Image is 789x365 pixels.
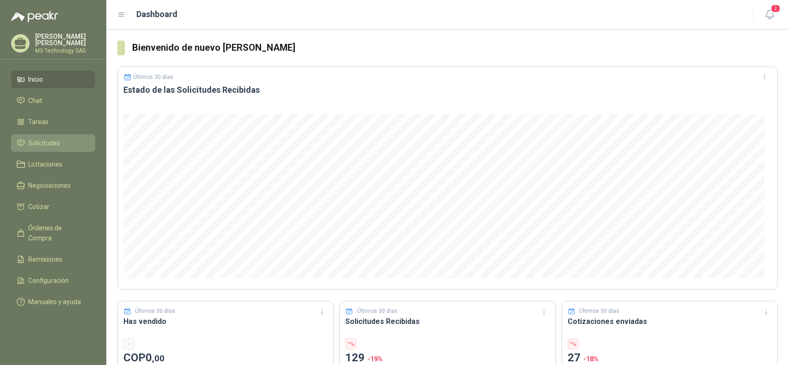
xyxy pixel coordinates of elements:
[29,297,81,307] span: Manuales y ayuda
[29,223,86,243] span: Órdenes de Compra
[11,251,95,268] a: Remisiones
[29,96,43,106] span: Chat
[11,134,95,152] a: Solicitudes
[134,74,174,80] p: Últimos 30 días
[771,4,781,13] span: 2
[152,353,165,364] span: ,00
[357,307,398,316] p: Últimos 30 días
[11,198,95,215] a: Cotizar
[11,71,95,88] a: Inicio
[11,11,58,22] img: Logo peakr
[761,6,778,23] button: 2
[11,156,95,173] a: Licitaciones
[123,338,135,349] div: -
[123,316,328,327] h3: Has vendido
[29,275,69,286] span: Configuración
[29,202,50,212] span: Cotizar
[579,307,619,316] p: Últimos 30 días
[11,293,95,311] a: Manuales y ayuda
[29,138,61,148] span: Solicitudes
[11,113,95,131] a: Tareas
[345,316,550,327] h3: Solicitudes Recibidas
[137,8,178,21] h1: Dashboard
[11,219,95,247] a: Órdenes de Compra
[11,272,95,289] a: Configuración
[11,92,95,109] a: Chat
[29,180,71,191] span: Negociaciones
[35,48,95,54] p: M3 Technology SAS
[583,355,599,363] span: -18 %
[135,307,176,316] p: Últimos 30 días
[29,159,63,169] span: Licitaciones
[11,177,95,194] a: Negociaciones
[568,316,772,327] h3: Cotizaciones enviadas
[367,355,383,363] span: -19 %
[146,351,165,364] span: 0
[29,74,43,84] span: Inicio
[132,41,778,55] h3: Bienvenido de nuevo [PERSON_NAME]
[29,117,49,127] span: Tareas
[123,84,772,96] h3: Estado de las Solicitudes Recibidas
[29,254,63,264] span: Remisiones
[35,33,95,46] p: [PERSON_NAME] [PERSON_NAME]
